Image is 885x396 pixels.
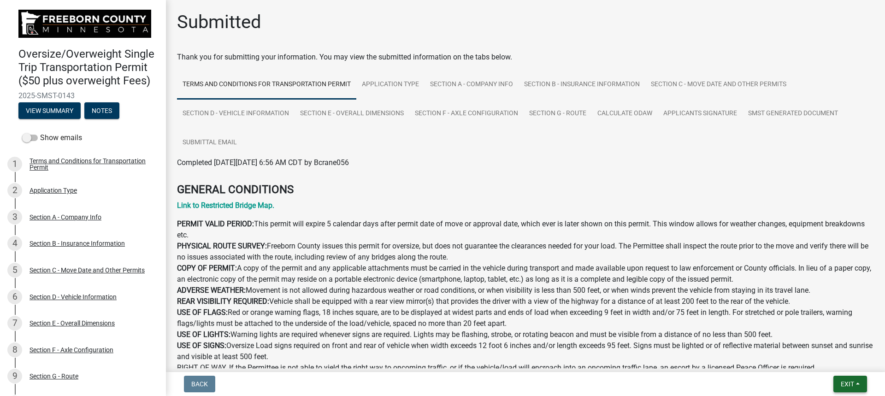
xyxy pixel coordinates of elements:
strong: GENERAL CONDITIONS [177,183,294,196]
a: Section E - Overall Dimensions [295,99,409,129]
div: 7 [7,316,22,331]
div: Thank you for submitting your information. You may view the submitted information on the tabs below. [177,52,874,63]
strong: REAR VISIBILITY REQUIRED: [177,297,269,306]
label: Show emails [22,132,82,143]
button: Back [184,376,215,392]
wm-modal-confirm: Summary [18,107,81,115]
wm-modal-confirm: Notes [84,107,119,115]
div: 8 [7,343,22,357]
button: Notes [84,102,119,119]
a: SMST Generated Document [743,99,844,129]
a: Section C - Move Date and Other Permits [645,70,792,100]
span: Exit [841,380,854,388]
strong: USE OF SIGNS: [177,341,226,350]
div: Section D - Vehicle Information [29,294,117,300]
div: 4 [7,236,22,251]
a: Application Type [356,70,425,100]
strong: PHYSICAL ROUTE SURVEY: [177,242,267,250]
div: Section C - Move Date and Other Permits [29,267,145,273]
div: Section E - Overall Dimensions [29,320,115,326]
a: Submittal Email [177,128,242,158]
img: Freeborn County, Minnesota [18,10,151,38]
span: Back [191,380,208,388]
span: Completed [DATE][DATE] 6:56 AM CDT by Bcrane056 [177,158,349,167]
strong: COPY OF PERMIT: [177,264,237,272]
div: 3 [7,210,22,225]
a: Section A - Company Info [425,70,519,100]
strong: USE OF LIGHTS: [177,330,230,339]
div: Application Type [29,187,77,194]
div: Section G - Route [29,373,78,379]
a: Link to Restricted Bridge Map. [177,201,274,210]
div: 2 [7,183,22,198]
div: 6 [7,290,22,304]
a: Section F - Axle Configuration [409,99,524,129]
button: View Summary [18,102,81,119]
div: 5 [7,263,22,278]
a: Calculate ODAW [592,99,658,129]
strong: PERMIT VALID PERIOD: [177,219,254,228]
strong: ADVERSE WEATHER: [177,286,246,295]
strong: USE OF FLAGS: [177,308,228,317]
div: 9 [7,369,22,384]
button: Exit [833,376,867,392]
a: Section B - Insurance Information [519,70,645,100]
div: 1 [7,157,22,171]
div: Section A - Company Info [29,214,101,220]
h1: Submitted [177,11,261,33]
a: Terms and Conditions for Transportation Permit [177,70,356,100]
span: 2025-SMST-0143 [18,91,147,100]
div: Section F - Axle Configuration [29,347,113,353]
a: Applicants Signature [658,99,743,129]
a: Section G - Route [524,99,592,129]
div: Section B - Insurance Information [29,240,125,247]
a: Section D - Vehicle Information [177,99,295,129]
h4: Oversize/Overweight Single Trip Transportation Permit ($50 plus overweight Fees) [18,47,159,87]
div: Terms and Conditions for Transportation Permit [29,158,151,171]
